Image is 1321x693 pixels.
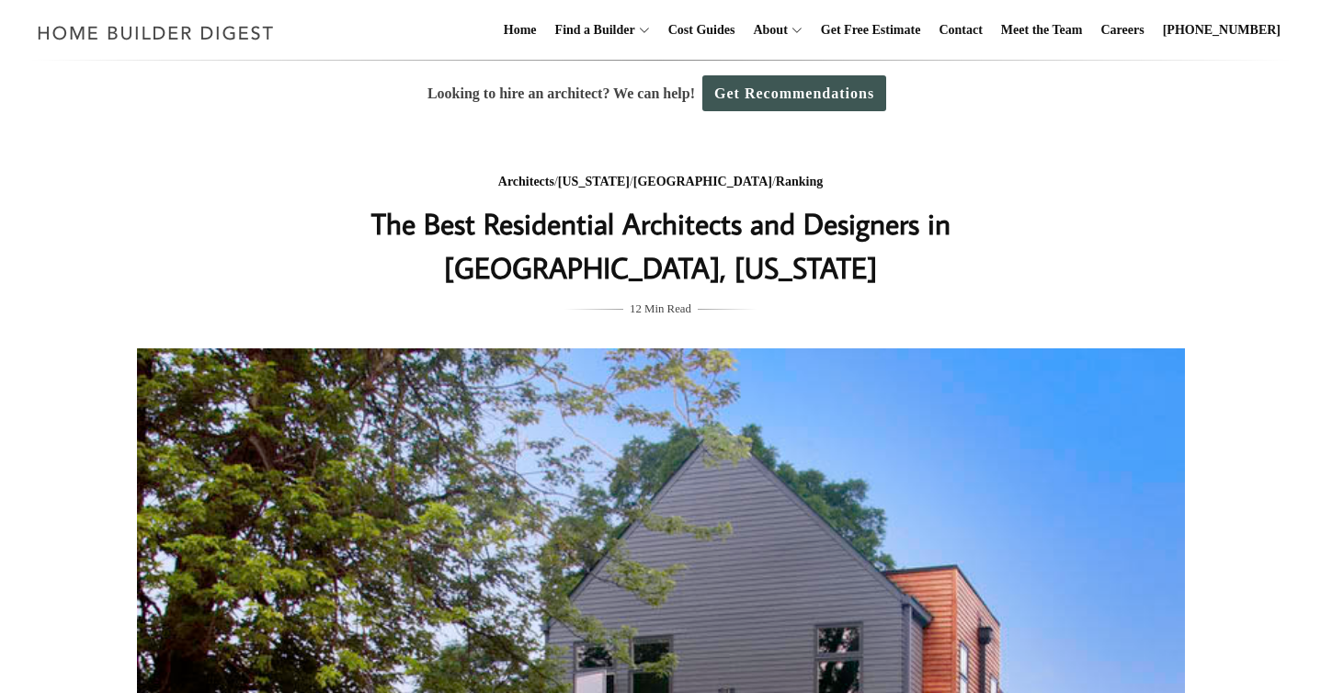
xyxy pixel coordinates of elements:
a: Contact [931,1,989,60]
a: About [746,1,787,60]
a: Careers [1094,1,1152,60]
a: Cost Guides [661,1,743,60]
a: Get Free Estimate [814,1,928,60]
a: [PHONE_NUMBER] [1156,1,1288,60]
a: Find a Builder [548,1,635,60]
a: Ranking [776,175,823,188]
a: Meet the Team [994,1,1090,60]
a: [US_STATE] [558,175,630,188]
div: / / / [294,171,1028,194]
a: Get Recommendations [702,75,886,111]
a: [GEOGRAPHIC_DATA] [633,175,772,188]
span: 12 Min Read [630,299,691,319]
h1: The Best Residential Architects and Designers in [GEOGRAPHIC_DATA], [US_STATE] [294,201,1028,290]
a: Home [496,1,544,60]
img: Home Builder Digest [29,15,282,51]
a: Architects [498,175,554,188]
